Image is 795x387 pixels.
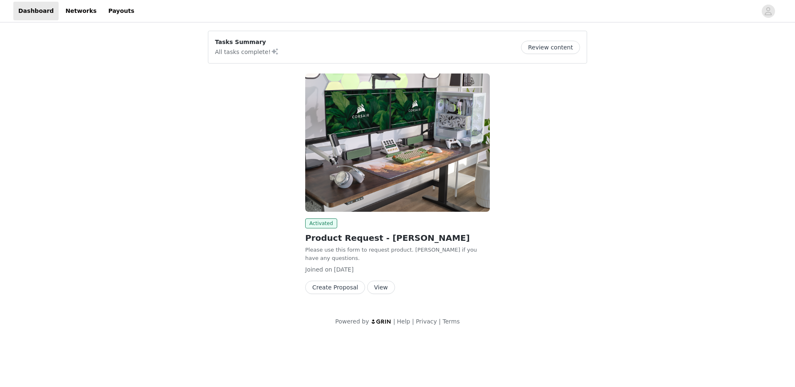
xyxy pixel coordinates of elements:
span: | [439,318,441,325]
span: Powered by [335,318,369,325]
a: Privacy [416,318,437,325]
a: Networks [60,2,101,20]
span: | [393,318,395,325]
button: View [367,281,395,294]
a: Dashboard [13,2,59,20]
button: Create Proposal [305,281,365,294]
a: View [367,284,395,291]
a: Payouts [103,2,139,20]
img: CORSAIR [305,73,490,212]
span: Activated [305,218,337,228]
img: logo [371,319,392,324]
a: Help [397,318,410,325]
span: [DATE] [334,266,353,273]
p: All tasks complete! [215,47,279,56]
div: avatar [764,5,772,18]
p: Tasks Summary [215,38,279,47]
button: Review content [521,41,580,54]
a: Terms [442,318,459,325]
span: | [412,318,414,325]
p: Please use this form to request product. [PERSON_NAME] if you have any questions. [305,246,490,262]
span: Joined on [305,266,332,273]
h2: Product Request - [PERSON_NAME] [305,232,490,244]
